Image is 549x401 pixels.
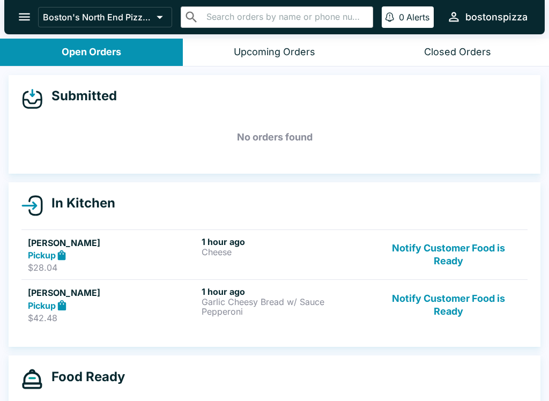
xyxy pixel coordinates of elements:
[43,12,152,23] p: Boston's North End Pizza Bakery
[424,46,491,58] div: Closed Orders
[28,313,197,323] p: $42.48
[62,46,121,58] div: Open Orders
[28,286,197,299] h5: [PERSON_NAME]
[28,250,56,261] strong: Pickup
[202,247,371,257] p: Cheese
[28,300,56,311] strong: Pickup
[28,236,197,249] h5: [PERSON_NAME]
[11,3,38,31] button: open drawer
[234,46,315,58] div: Upcoming Orders
[376,286,521,323] button: Notify Customer Food is Ready
[38,7,172,27] button: Boston's North End Pizza Bakery
[43,195,115,211] h4: In Kitchen
[399,12,404,23] p: 0
[376,236,521,273] button: Notify Customer Food is Ready
[21,229,528,280] a: [PERSON_NAME]Pickup$28.041 hour agoCheeseNotify Customer Food is Ready
[203,10,368,25] input: Search orders by name or phone number
[43,369,125,385] h4: Food Ready
[202,236,371,247] h6: 1 hour ago
[21,118,528,157] h5: No orders found
[202,307,371,316] p: Pepperoni
[406,12,429,23] p: Alerts
[442,5,532,28] button: bostonspizza
[202,297,371,307] p: Garlic Cheesy Bread w/ Sauce
[21,279,528,330] a: [PERSON_NAME]Pickup$42.481 hour agoGarlic Cheesy Bread w/ SaucePepperoniNotify Customer Food is R...
[202,286,371,297] h6: 1 hour ago
[465,11,528,24] div: bostonspizza
[43,88,117,104] h4: Submitted
[28,262,197,273] p: $28.04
